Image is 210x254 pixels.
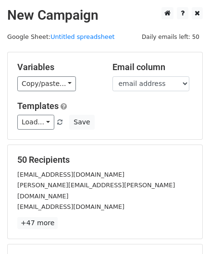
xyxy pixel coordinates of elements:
h2: New Campaign [7,7,203,24]
h5: 50 Recipients [17,155,193,165]
a: +47 more [17,217,58,229]
a: Load... [17,115,54,130]
small: [PERSON_NAME][EMAIL_ADDRESS][PERSON_NAME][DOMAIN_NAME] [17,181,175,200]
a: Templates [17,101,59,111]
small: [EMAIL_ADDRESS][DOMAIN_NAME] [17,171,124,178]
h5: Email column [112,62,193,73]
a: Untitled spreadsheet [50,33,114,40]
h5: Variables [17,62,98,73]
button: Save [69,115,94,130]
span: Daily emails left: 50 [138,32,203,42]
a: Daily emails left: 50 [138,33,203,40]
small: [EMAIL_ADDRESS][DOMAIN_NAME] [17,203,124,210]
small: Google Sheet: [7,33,115,40]
a: Copy/paste... [17,76,76,91]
